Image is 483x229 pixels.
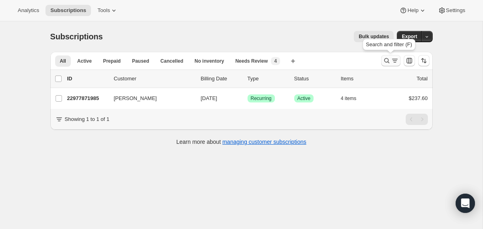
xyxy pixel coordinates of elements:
[235,58,268,64] span: Needs Review
[45,5,91,16] button: Subscriptions
[406,114,428,125] nav: Pagination
[394,5,431,16] button: Help
[201,75,241,83] p: Billing Date
[222,139,306,145] a: managing customer subscriptions
[294,75,334,83] p: Status
[341,95,357,102] span: 4 items
[418,55,429,66] button: Sort the results
[114,75,194,83] p: Customer
[93,5,123,16] button: Tools
[67,75,107,83] p: ID
[77,58,92,64] span: Active
[65,115,109,123] p: Showing 1 to 1 of 1
[13,5,44,16] button: Analytics
[341,75,381,83] div: Items
[274,58,277,64] span: 4
[50,32,103,41] span: Subscriptions
[354,31,394,42] button: Bulk updates
[297,95,311,102] span: Active
[97,7,110,14] span: Tools
[417,75,427,83] p: Total
[404,55,415,66] button: Customize table column order and visibility
[67,94,107,102] p: 22977871985
[60,58,66,64] span: All
[397,31,422,42] button: Export
[67,93,428,104] div: 22977871985[PERSON_NAME][DATE]SuccessRecurringSuccessActive4 items$237.60
[109,92,190,105] button: [PERSON_NAME]
[446,7,465,14] span: Settings
[50,7,86,14] span: Subscriptions
[114,94,157,102] span: [PERSON_NAME]
[201,95,217,101] span: [DATE]
[194,58,224,64] span: No inventory
[407,7,418,14] span: Help
[341,93,365,104] button: 4 items
[248,75,288,83] div: Type
[433,5,470,16] button: Settings
[456,194,475,213] div: Open Intercom Messenger
[161,58,184,64] span: Cancelled
[287,55,299,67] button: Create new view
[67,75,428,83] div: IDCustomerBilling DateTypeStatusItemsTotal
[103,58,121,64] span: Prepaid
[359,33,389,40] span: Bulk updates
[409,95,428,101] span: $237.60
[251,95,272,102] span: Recurring
[132,58,149,64] span: Paused
[176,138,306,146] p: Learn more about
[381,55,400,66] button: Search and filter results
[402,33,417,40] span: Export
[18,7,39,14] span: Analytics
